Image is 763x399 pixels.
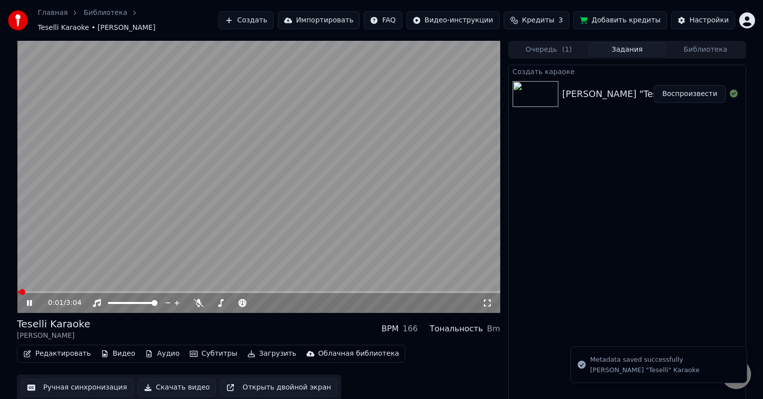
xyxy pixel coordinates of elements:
span: ( 1 ) [562,45,572,55]
a: Библиотека [83,8,127,18]
button: Добавить кредиты [573,11,667,29]
button: Ручная синхронизация [21,379,134,397]
button: Редактировать [19,347,95,361]
span: 0:01 [48,298,64,308]
button: Кредиты3 [504,11,569,29]
button: Открыть двойной экран [220,379,337,397]
button: Воспроизвести [654,85,726,103]
div: / [48,298,72,308]
span: Teselli Karaoke • [PERSON_NAME] [38,23,155,33]
img: youka [8,10,28,30]
div: Тональность [430,323,483,335]
nav: breadcrumb [38,8,219,33]
div: 166 [402,323,418,335]
button: Настройки [671,11,735,29]
button: Аудио [141,347,183,361]
button: Видео [97,347,140,361]
button: Очередь [510,42,588,57]
button: Библиотека [666,42,745,57]
span: 3 [558,15,563,25]
div: BPM [381,323,398,335]
button: Видео-инструкции [406,11,500,29]
button: Скачать видео [138,379,217,397]
div: Настройки [689,15,729,25]
button: Импортировать [278,11,360,29]
button: FAQ [364,11,402,29]
button: Субтитры [186,347,241,361]
div: Облачная библиотека [318,349,399,359]
div: Metadata saved successfully [590,355,699,365]
span: Кредиты [522,15,554,25]
button: Задания [588,42,667,57]
div: [PERSON_NAME] "Teselli" Karaoke [590,366,699,375]
div: [PERSON_NAME] "Teselli" Karaoke [562,87,714,101]
button: Создать [219,11,273,29]
div: Bm [487,323,500,335]
span: 3:04 [66,298,81,308]
div: [PERSON_NAME] [17,331,90,341]
div: Teselli Karaoke [17,317,90,331]
div: Создать караоке [509,65,746,77]
a: Главная [38,8,68,18]
button: Загрузить [243,347,301,361]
